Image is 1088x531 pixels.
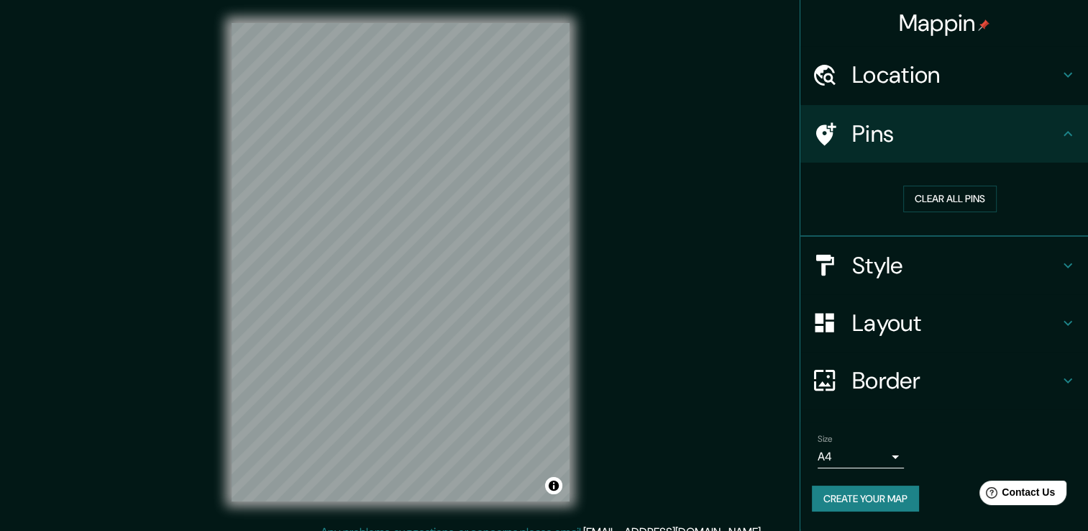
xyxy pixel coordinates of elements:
[852,60,1059,89] h4: Location
[960,475,1072,515] iframe: Help widget launcher
[800,46,1088,104] div: Location
[903,186,997,212] button: Clear all pins
[800,294,1088,352] div: Layout
[800,237,1088,294] div: Style
[800,352,1088,409] div: Border
[800,105,1088,163] div: Pins
[852,309,1059,337] h4: Layout
[978,19,989,31] img: pin-icon.png
[812,486,919,512] button: Create your map
[232,23,570,501] canvas: Map
[852,251,1059,280] h4: Style
[852,366,1059,395] h4: Border
[899,9,990,37] h4: Mappin
[852,119,1059,148] h4: Pins
[818,445,904,468] div: A4
[545,477,562,494] button: Toggle attribution
[818,432,833,445] label: Size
